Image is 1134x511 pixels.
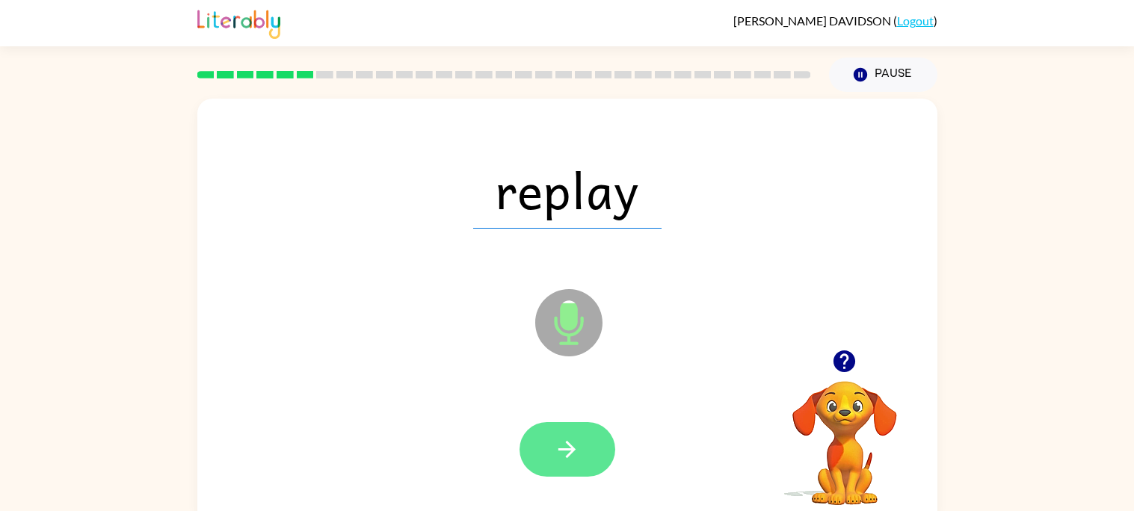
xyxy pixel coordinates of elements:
a: Logout [897,13,934,28]
video: Your browser must support playing .mp4 files to use Literably. Please try using another browser. [770,358,919,507]
span: [PERSON_NAME] DAVIDSON [733,13,893,28]
span: replay [473,151,662,229]
img: Literably [197,6,280,39]
div: ( ) [733,13,937,28]
button: Pause [829,58,937,92]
